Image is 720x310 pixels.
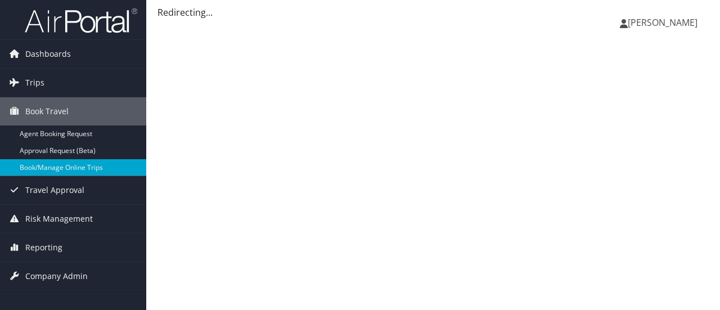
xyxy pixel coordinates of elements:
span: [PERSON_NAME] [628,16,697,29]
img: airportal-logo.png [25,7,137,34]
div: Redirecting... [157,6,709,19]
span: Dashboards [25,40,71,68]
span: Trips [25,69,44,97]
span: Risk Management [25,205,93,233]
span: Book Travel [25,97,69,125]
span: Company Admin [25,262,88,290]
span: Travel Approval [25,176,84,204]
span: Reporting [25,233,62,262]
a: [PERSON_NAME] [620,6,709,39]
